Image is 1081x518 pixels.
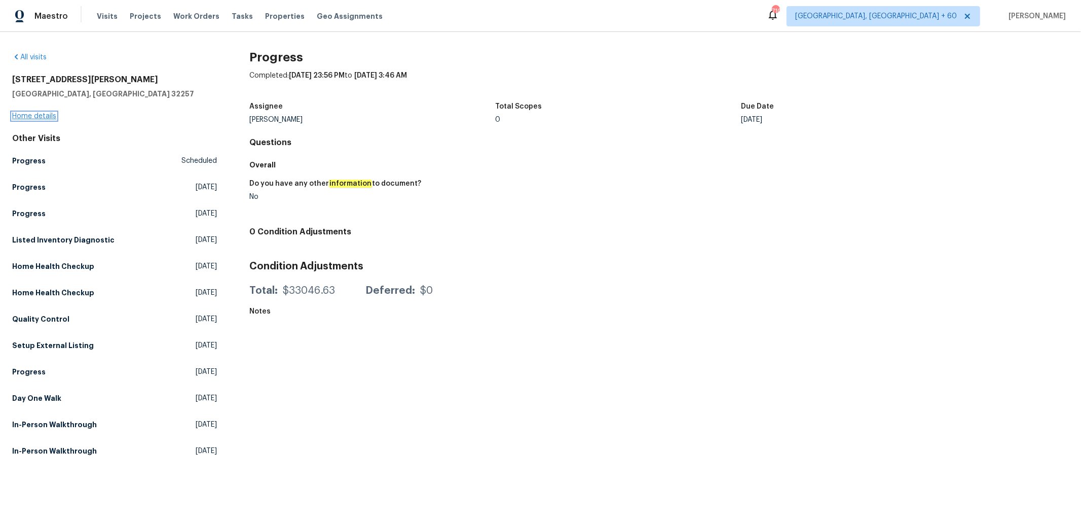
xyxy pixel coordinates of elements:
a: In-Person Walkthrough[DATE] [12,416,217,434]
h5: [GEOGRAPHIC_DATA], [GEOGRAPHIC_DATA] 32257 [12,89,217,99]
div: [PERSON_NAME] [249,116,495,123]
h3: Condition Adjustments [249,261,1069,271]
span: Scheduled [181,156,217,166]
h5: Home Health Checkup [12,288,94,298]
h5: Progress [12,367,46,377]
h2: [STREET_ADDRESS][PERSON_NAME] [12,75,217,85]
a: Progress[DATE] [12,363,217,381]
a: Home Health Checkup[DATE] [12,257,217,275]
span: [DATE] [196,209,217,219]
div: [DATE] [741,116,987,123]
span: Geo Assignments [317,11,383,21]
a: All visits [12,54,47,61]
span: [PERSON_NAME] [1004,11,1066,21]
span: [DATE] [196,420,217,430]
h5: Total Scopes [495,103,542,110]
h5: Notes [249,308,271,315]
span: [DATE] 3:46 AM [354,72,407,79]
a: In-Person Walkthrough[DATE] [12,442,217,460]
h5: Listed Inventory Diagnostic [12,235,115,245]
h4: Questions [249,137,1069,148]
h5: Day One Walk [12,393,61,403]
span: Projects [130,11,161,21]
a: Home Health Checkup[DATE] [12,284,217,302]
div: Deferred: [365,286,415,296]
h5: Setup External Listing [12,340,94,351]
h5: Do you have any other to document? [249,180,421,187]
h5: Due Date [741,103,774,110]
a: Progress[DATE] [12,178,217,196]
span: [DATE] [196,314,217,324]
a: Day One Walk[DATE] [12,389,217,407]
h5: Quality Control [12,314,69,324]
span: [DATE] [196,235,217,245]
h5: Overall [249,160,1069,170]
div: Other Visits [12,133,217,144]
h2: Progress [249,52,1069,62]
h5: Home Health Checkup [12,261,94,271]
em: information [329,180,372,188]
span: [DATE] [196,261,217,271]
div: 0 [495,116,741,123]
span: [DATE] [196,393,217,403]
span: Tasks [232,13,253,20]
a: Progress[DATE] [12,204,217,223]
div: No [249,193,651,200]
a: ProgressScheduled [12,152,217,170]
span: Work Orders [173,11,219,21]
span: [DATE] [196,182,217,192]
span: [DATE] [196,367,217,377]
span: [DATE] 23:56 PM [289,72,345,79]
h5: In-Person Walkthrough [12,446,97,456]
span: [DATE] [196,446,217,456]
h5: Progress [12,156,46,166]
a: Listed Inventory Diagnostic[DATE] [12,231,217,249]
h5: Progress [12,182,46,192]
h4: 0 Condition Adjustments [249,227,1069,237]
a: Home details [12,113,56,120]
div: $33046.63 [283,286,335,296]
a: Setup External Listing[DATE] [12,336,217,355]
h5: Assignee [249,103,283,110]
span: [GEOGRAPHIC_DATA], [GEOGRAPHIC_DATA] + 60 [795,11,957,21]
h5: Progress [12,209,46,219]
span: [DATE] [196,288,217,298]
div: $0 [420,286,433,296]
span: Properties [265,11,305,21]
div: Total: [249,286,278,296]
h5: In-Person Walkthrough [12,420,97,430]
div: 710 [772,6,779,16]
span: Visits [97,11,118,21]
span: Maestro [34,11,68,21]
a: Quality Control[DATE] [12,310,217,328]
div: Completed: to [249,71,1069,97]
span: [DATE] [196,340,217,351]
